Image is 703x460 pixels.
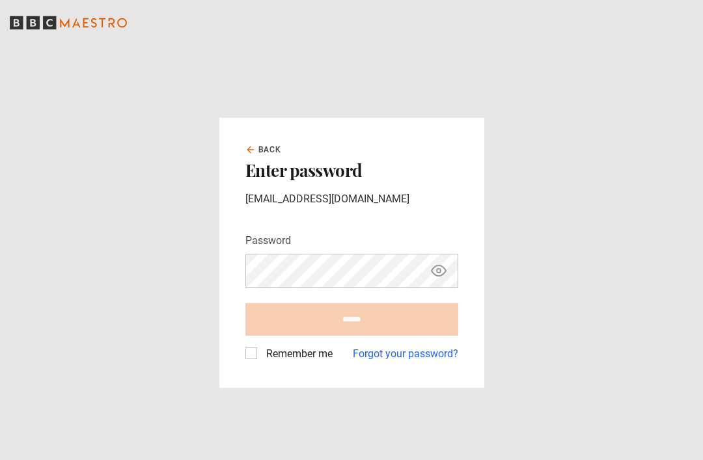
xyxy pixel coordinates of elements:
h2: Enter password [245,161,458,180]
label: Password [245,233,291,249]
a: Forgot your password? [353,346,458,362]
span: Back [258,144,282,156]
p: [EMAIL_ADDRESS][DOMAIN_NAME] [245,191,458,207]
a: Back [245,144,282,156]
svg: BBC Maestro [10,13,127,33]
label: Remember me [261,346,333,362]
button: Show password [428,260,450,282]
